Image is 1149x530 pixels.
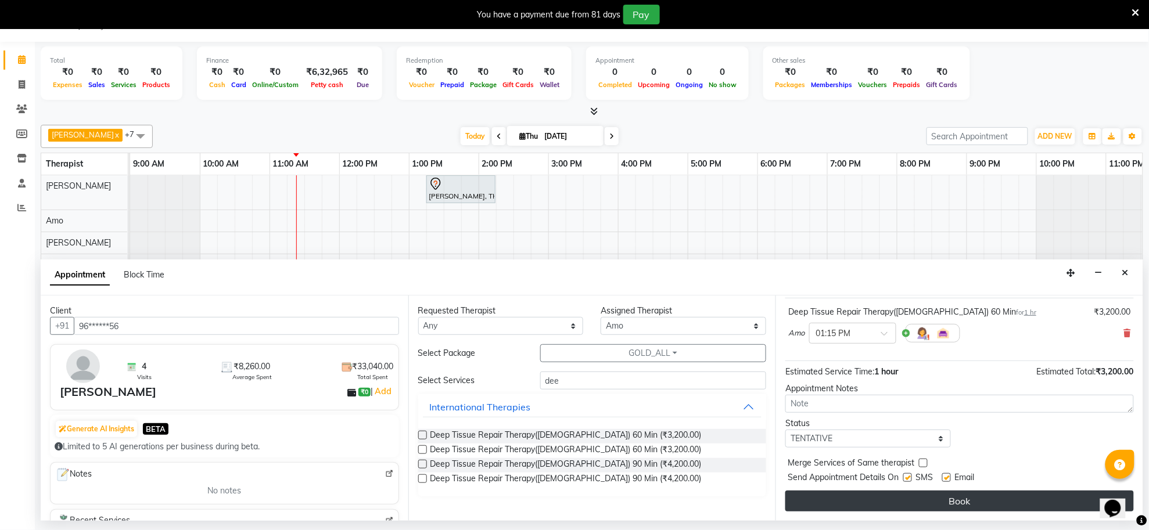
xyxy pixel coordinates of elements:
div: Finance [206,56,373,66]
a: Add [373,384,393,398]
div: Appointment Notes [785,383,1134,395]
span: Voucher [406,81,437,89]
span: Due [354,81,372,89]
div: ₹0 [891,66,924,79]
span: 4 [142,360,146,373]
a: 10:00 AM [200,156,242,172]
div: ₹0 [437,66,467,79]
span: No notes [207,485,241,497]
span: Block Time [124,269,164,280]
div: ₹0 [206,66,228,79]
div: ₹0 [856,66,891,79]
span: Amo [46,215,63,226]
span: Upcoming [635,81,673,89]
div: Other sales [773,56,961,66]
a: 3:00 PM [549,156,586,172]
span: SMS [915,471,933,486]
a: 7:00 PM [828,156,864,172]
span: Notes [55,467,92,482]
div: Appointment [595,56,739,66]
span: Vouchers [856,81,891,89]
div: [PERSON_NAME], TK01, 01:15 PM-02:15 PM, Deep Tissue Repair Therapy([DEMOGRAPHIC_DATA]) 60 Min [428,177,494,201]
a: 9:00 PM [967,156,1004,172]
div: 0 [635,66,673,79]
a: 12:00 PM [340,156,381,172]
button: Generate AI Insights [56,421,137,437]
div: Deep Tissue Repair Therapy([DEMOGRAPHIC_DATA]) 60 Min [788,306,1036,318]
span: +7 [125,129,143,139]
div: ₹0 [809,66,856,79]
span: [PERSON_NAME] [46,181,111,191]
div: Limited to 5 AI generations per business during beta. [55,441,394,453]
span: 1 hour [874,366,898,377]
span: Deep Tissue Repair Therapy([DEMOGRAPHIC_DATA]) 90 Min (₹4,200.00) [430,458,702,473]
a: 5:00 PM [688,156,725,172]
span: Products [139,81,173,89]
span: Online/Custom [249,81,301,89]
div: International Therapies [430,400,531,414]
span: Prepaids [891,81,924,89]
div: Status [785,417,951,430]
a: 8:00 PM [897,156,934,172]
span: Visits [137,373,152,381]
span: Thu [516,132,541,140]
a: 4:00 PM [619,156,655,172]
div: ₹0 [50,66,85,79]
span: Gift Cards [924,81,961,89]
div: ₹0 [773,66,809,79]
input: Search Appointment [927,127,1028,145]
span: Memberships [809,81,856,89]
span: Email [954,471,974,486]
div: Select Services [410,374,532,387]
a: 6:00 PM [758,156,795,172]
a: 10:00 PM [1037,156,1078,172]
div: Redemption [406,56,562,66]
input: 2025-09-04 [541,128,599,145]
span: ₹3,200.00 [1096,366,1134,377]
a: x [114,130,119,139]
small: for [1016,308,1036,316]
div: ₹0 [228,66,249,79]
span: Appointment [50,265,110,286]
button: GOLD_ALL [540,344,767,362]
a: 9:00 AM [130,156,167,172]
span: Estimated Total: [1037,366,1096,377]
span: Packages [773,81,809,89]
a: 11:00 PM [1107,156,1148,172]
div: 0 [595,66,635,79]
img: Interior.png [936,326,950,340]
div: Client [50,305,399,317]
img: Hairdresser.png [915,326,929,340]
span: | [371,384,393,398]
span: Expenses [50,81,85,89]
span: Total Spent [358,373,389,381]
span: Package [467,81,500,89]
div: 0 [673,66,706,79]
span: ₹33,040.00 [353,360,394,373]
div: Requested Therapist [418,305,584,317]
span: No show [706,81,739,89]
span: [PERSON_NAME] [52,130,114,139]
span: Estimated Service Time: [785,366,874,377]
div: ₹6,32,965 [301,66,353,79]
span: Prepaid [437,81,467,89]
div: ₹0 [500,66,537,79]
span: Recent Services [55,514,130,528]
span: BETA [143,423,168,434]
span: Average Spent [232,373,272,381]
div: [PERSON_NAME] [60,383,156,401]
span: 1 hr [1024,308,1036,316]
a: 2:00 PM [479,156,516,172]
button: ADD NEW [1035,128,1075,145]
button: Pay [623,5,660,24]
span: ₹0 [358,388,371,397]
a: 1:00 PM [410,156,446,172]
span: Services [108,81,139,89]
div: ₹0 [139,66,173,79]
button: International Therapies [423,396,762,417]
span: Wallet [537,81,562,89]
div: ₹3,200.00 [1094,306,1131,318]
span: Send Appointment Details On [788,471,899,486]
span: [PERSON_NAME] [46,237,111,248]
span: Merge Services of Same therapist [788,457,914,471]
